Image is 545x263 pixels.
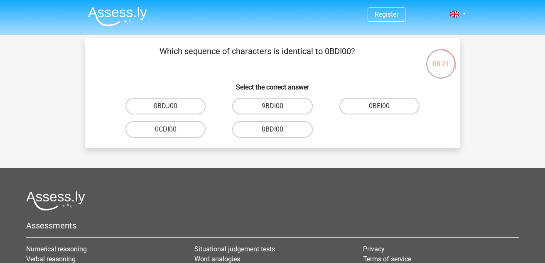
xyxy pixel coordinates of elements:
img: Assessly logo [26,191,85,211]
label: 0CDI00 [125,121,206,138]
label: 0BDJ00 [125,98,206,114]
h5: Assessments [26,221,519,231]
a: Register [375,10,398,18]
a: Verbal reasoning [26,255,76,263]
img: Assessly [88,7,147,26]
a: Privacy [363,245,385,253]
label: 0BDI00 [232,121,312,138]
a: Terms of service [363,255,411,263]
p: Which sequence of characters is identical to 0BDI00? [98,45,415,70]
label: 9BDI00 [232,98,312,114]
label: 0BEI00 [339,98,420,114]
a: Situational judgement tests [194,245,275,253]
h6: Select the correct answer [98,77,447,91]
a: Word analogies [194,255,240,263]
a: Numerical reasoning [26,245,87,253]
div: 00:21 [425,48,457,69]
